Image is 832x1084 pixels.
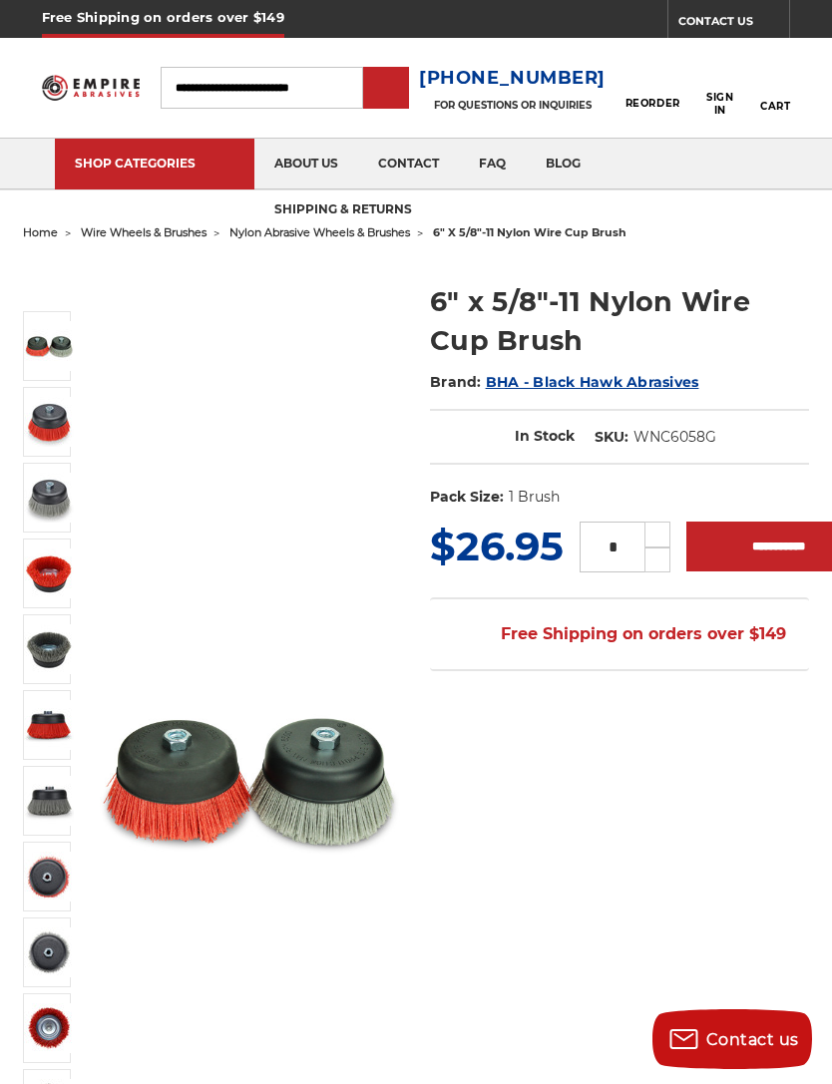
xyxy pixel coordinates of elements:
a: blog [526,139,601,189]
span: 6" x 5/8"-11 nylon wire cup brush [433,225,626,239]
span: In Stock [515,427,575,445]
a: [PHONE_NUMBER] [419,64,606,93]
img: 6" Nylon Cup Brush, gray coarse [24,473,74,523]
a: contact [358,139,459,189]
img: Empire Abrasives [42,69,140,107]
a: about us [254,139,358,189]
img: gray nylon wire bristle cup brush 6 inch [24,624,74,674]
a: shipping & returns [254,185,432,236]
dt: Pack Size: [430,487,504,508]
a: BHA - Black Hawk Abrasives [486,373,699,391]
a: home [23,225,58,239]
input: Submit [366,69,406,109]
span: Reorder [625,97,680,110]
img: 6 inch red bristle angle grinder nylon wire cup brush [24,700,74,750]
img: red abrasive nylon bristle [24,1003,74,1053]
span: $26.95 [430,522,564,570]
a: faq [459,139,526,189]
dt: SKU: [595,427,628,448]
a: nylon abrasive wheels & brushes [229,225,410,239]
a: SHOP CATEGORIES [55,139,254,189]
img: red nylon wire bristle cup brush 6 inch [24,548,74,598]
button: Contact us [652,1009,812,1069]
div: SHOP CATEGORIES [75,156,234,171]
a: Cart [760,59,790,116]
span: Brand: [430,373,482,391]
span: Free Shipping on orders over $149 [453,614,786,654]
p: FOR QUESTIONS OR INQUIRIES [419,99,606,112]
span: Sign In [706,91,733,117]
a: wire wheels & brushes [81,225,207,239]
img: 6" x 5/8"-11 Nylon Wire Wheel Cup Brushes [95,625,402,932]
dd: 1 Brush [509,487,560,508]
img: 5/8"-11 arbor hole for Nylon wire cup brush [24,927,74,977]
h1: 6" x 5/8"-11 Nylon Wire Cup Brush [430,282,809,360]
img: 6 inch grey bristle angle grinder nylon wire cup brush [24,776,74,826]
a: CONTACT US [678,10,789,38]
dd: WNC6058G [633,427,716,448]
span: Cart [760,100,790,113]
a: Reorder [625,66,680,109]
img: 6" Nylon Cup Brush, red medium [24,397,74,447]
img: 6" x 5/8"-11 Nylon Wire Wheel Cup Brushes [24,321,74,371]
span: Contact us [706,1030,799,1049]
img: 6" x 5/8"-11 Nylon wire cup brush for angle grinder [24,852,74,902]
